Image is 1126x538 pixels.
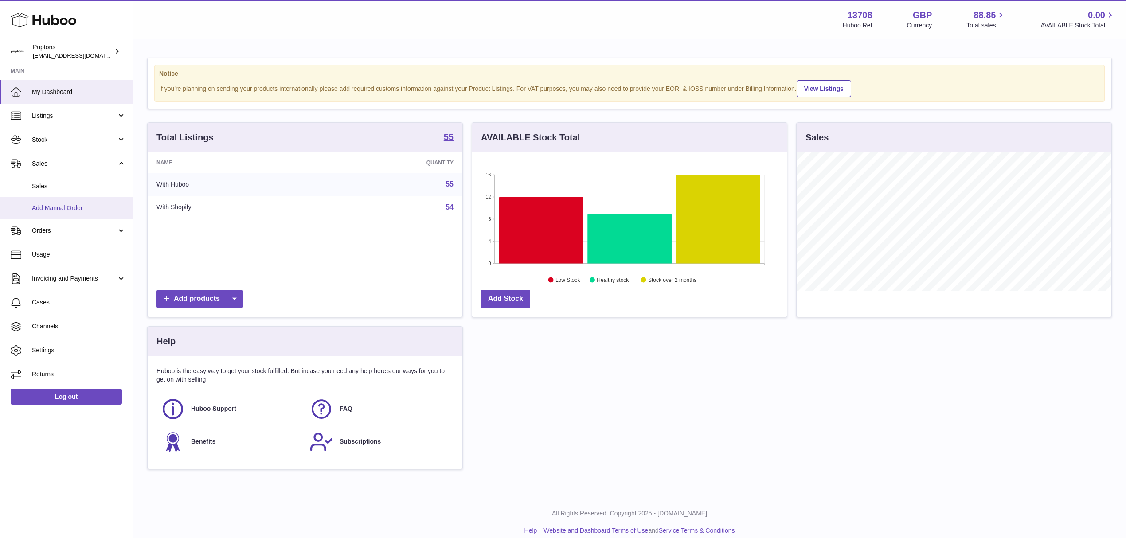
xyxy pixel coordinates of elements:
[481,290,530,308] a: Add Stock
[446,203,454,211] a: 54
[191,437,215,446] span: Benefits
[32,88,126,96] span: My Dashboard
[543,527,648,534] a: Website and Dashboard Terms of Use
[32,182,126,191] span: Sales
[32,112,117,120] span: Listings
[156,335,176,347] h3: Help
[848,9,872,21] strong: 13708
[32,298,126,307] span: Cases
[555,277,580,283] text: Low Stock
[11,45,24,58] img: internalAdmin-13708@internal.huboo.com
[907,21,932,30] div: Currency
[159,79,1100,97] div: If you're planning on sending your products internationally please add required customs informati...
[485,194,491,199] text: 12
[1088,9,1105,21] span: 0.00
[446,180,454,188] a: 55
[156,132,214,144] h3: Total Listings
[32,346,126,355] span: Settings
[540,526,735,535] li: and
[805,132,829,144] h3: Sales
[156,367,454,384] p: Huboo is the easy way to get your stock fulfilled. But incase you need any help here's our ways f...
[161,430,301,454] a: Benefits
[488,238,491,244] text: 4
[1040,9,1115,30] a: 0.00 AVAILABLE Stock Total
[481,132,580,144] h3: AVAILABLE Stock Total
[913,9,932,21] strong: GBP
[317,152,462,173] th: Quantity
[32,226,117,235] span: Orders
[524,527,537,534] a: Help
[11,389,122,405] a: Log out
[161,397,301,421] a: Huboo Support
[309,430,449,454] a: Subscriptions
[843,21,872,30] div: Huboo Ref
[32,160,117,168] span: Sales
[1040,21,1115,30] span: AVAILABLE Stock Total
[340,437,381,446] span: Subscriptions
[648,277,696,283] text: Stock over 2 months
[488,261,491,266] text: 0
[485,172,491,177] text: 16
[148,173,317,196] td: With Huboo
[444,133,454,141] strong: 55
[148,196,317,219] td: With Shopify
[444,133,454,143] a: 55
[32,136,117,144] span: Stock
[156,290,243,308] a: Add products
[32,250,126,259] span: Usage
[32,370,126,378] span: Returns
[191,405,236,413] span: Huboo Support
[33,52,130,59] span: [EMAIL_ADDRESS][DOMAIN_NAME]
[488,216,491,222] text: 8
[159,70,1100,78] strong: Notice
[148,152,317,173] th: Name
[33,43,113,60] div: Puptons
[340,405,352,413] span: FAQ
[32,322,126,331] span: Channels
[659,527,735,534] a: Service Terms & Conditions
[140,509,1119,518] p: All Rights Reserved. Copyright 2025 - [DOMAIN_NAME]
[32,204,126,212] span: Add Manual Order
[309,397,449,421] a: FAQ
[974,9,996,21] span: 88.85
[597,277,629,283] text: Healthy stock
[32,274,117,283] span: Invoicing and Payments
[966,21,1006,30] span: Total sales
[966,9,1006,30] a: 88.85 Total sales
[797,80,851,97] a: View Listings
